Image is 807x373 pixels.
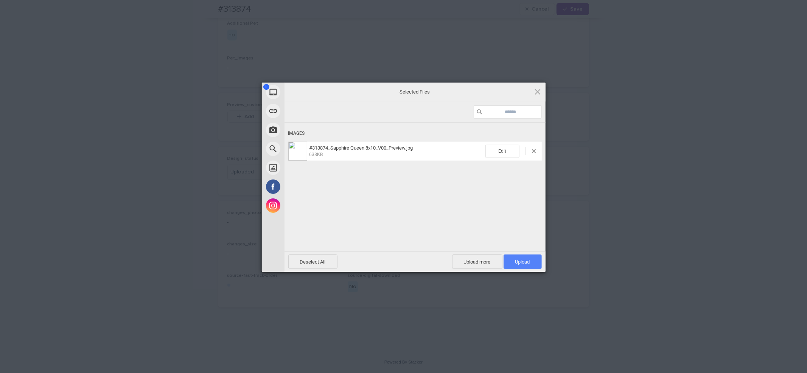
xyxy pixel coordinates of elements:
[262,83,353,101] div: My Device
[485,145,519,158] span: Edit
[309,145,413,151] span: #313874_Sapphire Queen 8x10_V00_Preview.jpg
[515,259,530,265] span: Upload
[262,158,353,177] div: Unsplash
[288,254,337,269] span: Deselect All
[288,142,307,161] img: 39842b41-83af-48d7-a3e9-8204e2914419
[262,139,353,158] div: Web Search
[533,87,542,96] span: Click here or hit ESC to close picker
[263,84,269,90] span: 1
[262,101,353,120] div: Link (URL)
[262,177,353,196] div: Facebook
[452,254,502,269] span: Upload more
[288,126,542,140] div: Images
[307,145,485,158] span: #313874_Sapphire Queen 8x10_V00_Preview.jpg
[262,196,353,215] div: Instagram
[262,120,353,139] div: Take Photo
[309,152,323,157] span: 638KB
[504,254,542,269] span: Upload
[339,88,491,95] span: Selected Files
